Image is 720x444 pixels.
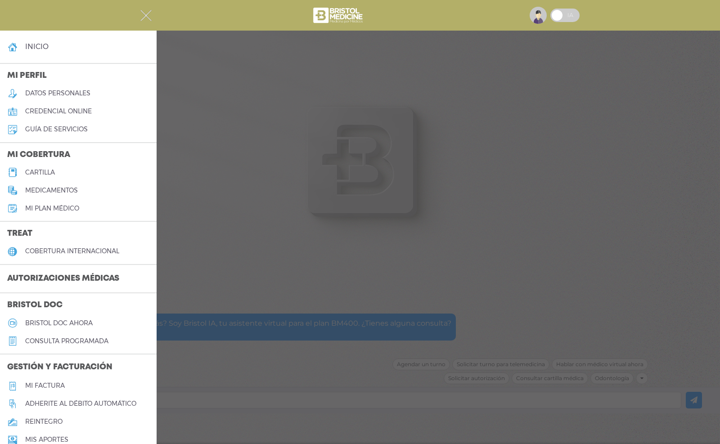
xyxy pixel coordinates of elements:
[25,205,79,212] h5: Mi plan médico
[25,108,92,115] h5: credencial online
[25,247,119,255] h5: cobertura internacional
[25,187,78,194] h5: medicamentos
[25,42,49,51] h4: inicio
[140,10,152,21] img: Cober_menu-close-white.svg
[25,126,88,133] h5: guía de servicios
[25,319,93,327] h5: Bristol doc ahora
[25,400,136,408] h5: Adherite al débito automático
[25,418,63,426] h5: reintegro
[25,382,65,390] h5: Mi factura
[530,7,547,24] img: profile-placeholder.svg
[312,4,365,26] img: bristol-medicine-blanco.png
[25,436,68,444] h5: Mis aportes
[25,169,55,176] h5: cartilla
[25,90,90,97] h5: datos personales
[25,337,108,345] h5: consulta programada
